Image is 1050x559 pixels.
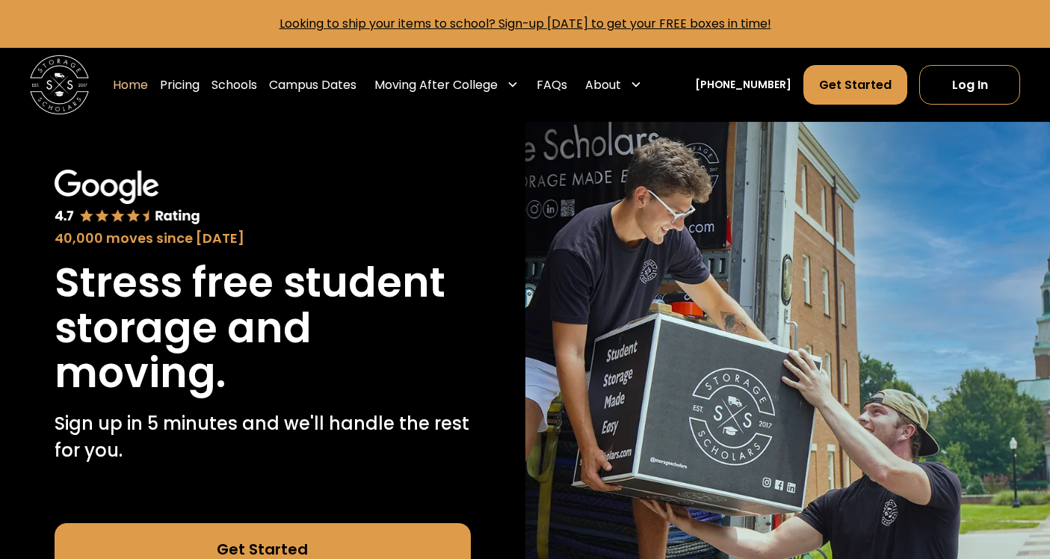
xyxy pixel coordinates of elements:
[55,229,471,249] div: 40,000 moves since [DATE]
[695,77,791,93] a: [PHONE_NUMBER]
[113,64,148,106] a: Home
[537,64,567,106] a: FAQs
[211,64,257,106] a: Schools
[374,76,498,94] div: Moving After College
[585,76,621,94] div: About
[160,64,200,106] a: Pricing
[30,55,90,115] img: Storage Scholars main logo
[280,15,771,32] a: Looking to ship your items to school? Sign-up [DATE] to get your FREE boxes in time!
[30,55,90,115] a: home
[269,64,356,106] a: Campus Dates
[55,170,200,226] img: Google 4.7 star rating
[368,64,525,106] div: Moving After College
[803,65,907,105] a: Get Started
[55,260,471,395] h1: Stress free student storage and moving.
[919,65,1020,105] a: Log In
[579,64,648,106] div: About
[55,410,471,464] p: Sign up in 5 minutes and we'll handle the rest for you.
